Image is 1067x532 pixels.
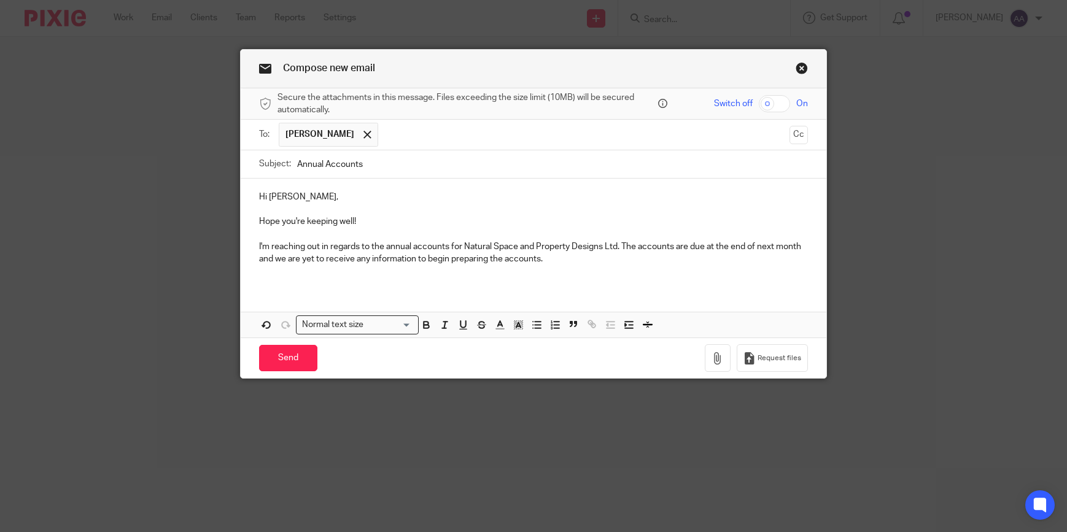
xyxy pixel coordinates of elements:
[796,62,808,79] a: Close this dialog window
[737,344,808,372] button: Request files
[259,191,808,203] p: Hi [PERSON_NAME],
[283,63,375,73] span: Compose new email
[285,128,354,141] span: [PERSON_NAME]
[299,318,366,331] span: Normal text size
[259,215,808,228] p: Hope you're keeping well!
[296,315,419,334] div: Search for option
[758,353,801,363] span: Request files
[796,98,808,110] span: On
[714,98,753,110] span: Switch off
[277,91,655,117] span: Secure the attachments in this message. Files exceeding the size limit (10MB) will be secured aut...
[259,128,273,141] label: To:
[790,126,808,144] button: Cc
[259,158,291,170] label: Subject:
[259,345,317,371] input: Send
[367,318,411,331] input: Search for option
[259,241,808,266] p: I'm reaching out in regards to the annual accounts for Natural Space and Property Designs Ltd. Th...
